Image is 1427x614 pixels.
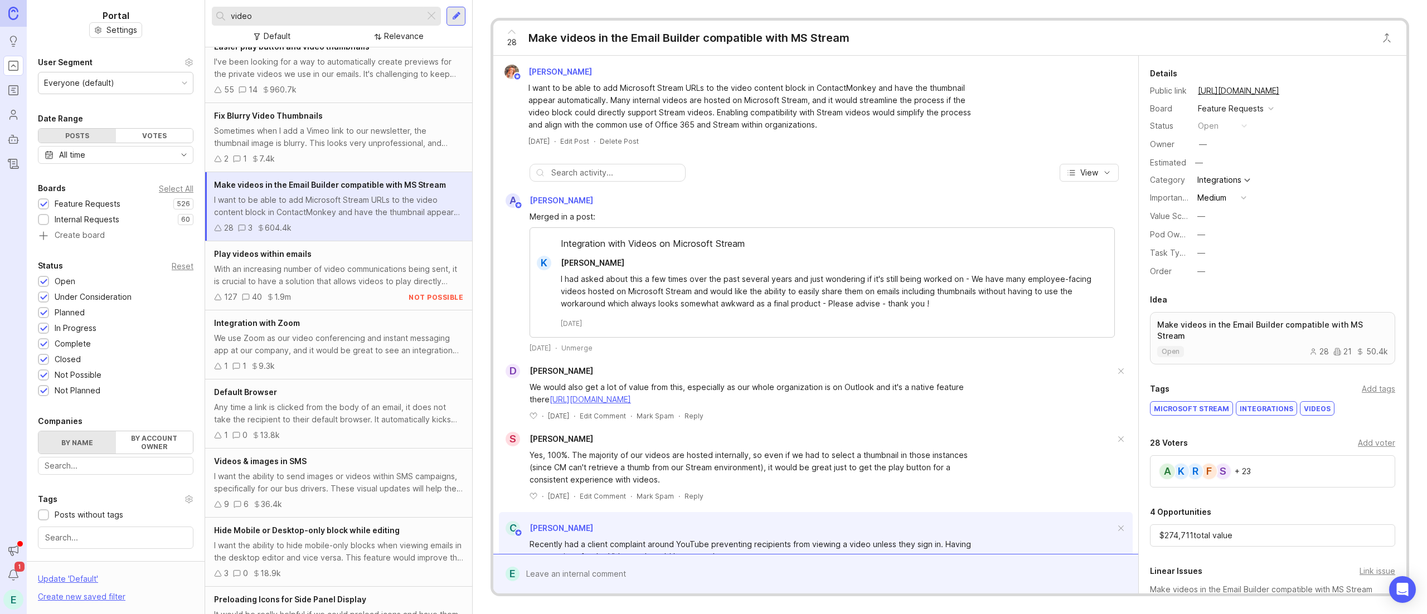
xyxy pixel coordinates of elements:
input: Search... [231,10,420,22]
div: Details [1150,67,1177,80]
div: — [1197,265,1205,277]
div: Companies [38,415,82,428]
div: Reply [685,491,703,501]
div: Open Intercom Messenger [1389,576,1416,603]
div: 13.8k [260,429,280,441]
img: member badge [515,201,523,209]
div: Idea [1150,293,1167,306]
img: member badge [515,529,523,537]
div: · [574,491,575,501]
div: Edit Post [560,137,589,146]
p: 60 [181,215,190,224]
div: Select All [159,186,193,192]
div: · [542,491,543,501]
span: 28 [507,36,517,48]
p: open [1162,347,1180,356]
div: 1 [224,429,228,441]
div: I want the ability to send images or videos within SMS campaigns, specifically for our bus driver... [214,470,463,495]
time: [DATE] [548,492,569,500]
a: Create board [38,231,193,241]
time: [DATE] [548,412,569,420]
div: Recently had a client complaint around YouTube preventing recipients from viewing a video unless ... [530,538,975,563]
div: Make videos in the Email Builder compatible with MS Stream [528,30,850,46]
div: Date Range [38,112,83,125]
div: Complete [55,338,91,350]
p: 526 [177,199,190,208]
span: Hide Mobile or Desktop-only block while editing [214,525,400,535]
span: Videos & images in SMS [214,456,307,466]
div: Add voter [1358,437,1395,449]
a: Ideas [3,31,23,51]
div: Category [1150,174,1189,186]
span: 1 [14,562,25,572]
div: 40 [252,291,262,303]
div: Update ' Default ' [38,573,98,591]
div: 18.9k [260,567,281,579]
div: All time [59,149,85,161]
button: Mark Spam [637,491,674,501]
div: Default [264,30,290,42]
div: 1.9m [274,291,291,303]
div: 7.4k [259,153,275,165]
div: 960.7k [270,84,297,96]
a: A[PERSON_NAME] [499,193,602,208]
div: 0 [242,429,247,441]
a: Play videos within emailsWith an increasing number of video communications being sent, it is cruc... [205,241,472,310]
button: Settings [89,22,142,38]
div: integrations [1236,402,1297,415]
a: Integration with ZoomWe use Zoom as our video conferencing and instant messaging app at our compa... [205,310,472,379]
p: Make videos in the Email Builder compatible with MS Stream [1157,319,1388,342]
a: [DATE] [528,137,550,146]
div: Everyone (default) [44,77,114,89]
div: In Progress [55,322,96,334]
div: 6 [244,498,249,510]
div: · [594,137,595,146]
a: Changelog [3,154,23,174]
label: Importance [1150,193,1192,202]
a: [URL][DOMAIN_NAME] [1195,84,1283,98]
span: Make videos in the Email Builder compatible with MS Stream [214,180,446,189]
a: Portal [3,56,23,76]
div: 3 [248,222,253,234]
div: Sometimes when I add a Vimeo link to our newsletter, the thumbnail image is blurry. This looks ve... [214,125,463,149]
div: 0 [243,567,248,579]
button: Announcements [3,540,23,561]
div: With an increasing number of video communications being sent, it is crucial to have a solution th... [214,263,463,287]
div: Open [55,275,75,287]
div: C [506,521,520,535]
span: Default Browser [214,387,277,397]
span: [PERSON_NAME] [561,258,624,267]
span: [PERSON_NAME] [530,523,593,533]
button: View [1060,164,1119,182]
img: Bronwen W [501,65,523,79]
span: [PERSON_NAME] [530,434,593,444]
span: Preloading Icons for Side Panel Display [214,594,366,604]
div: · [555,343,557,353]
div: Feature Requests [55,198,120,210]
div: 14 [249,84,258,96]
div: 28 Voters [1150,436,1188,450]
div: I had asked about this a few times over the past several years and just wondering if it's still b... [561,273,1096,310]
div: Add tags [1362,383,1395,395]
div: S [1214,462,1232,480]
div: Estimated [1150,159,1186,167]
div: User Segment [38,56,93,69]
a: S[PERSON_NAME] [499,432,593,446]
div: R [1186,462,1204,480]
div: I want to be able to add Microsoft Stream URLs to the video content block in ContactMonkey and ha... [528,82,974,131]
div: E [506,567,520,581]
div: Status [38,259,63,272]
a: D[PERSON_NAME] [499,364,593,378]
button: Notifications [3,565,23,585]
label: Task Type [1150,248,1190,257]
div: Relevance [384,30,424,42]
span: [PERSON_NAME] [530,196,593,205]
div: Yes, 100%. The majority of our videos are hosted internally, so even if we had to select a thumbn... [530,449,975,486]
div: Linear Issues [1150,564,1202,578]
div: Tags [38,493,57,506]
div: A [506,193,520,208]
img: member badge [513,72,522,81]
input: Search... [45,532,186,544]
